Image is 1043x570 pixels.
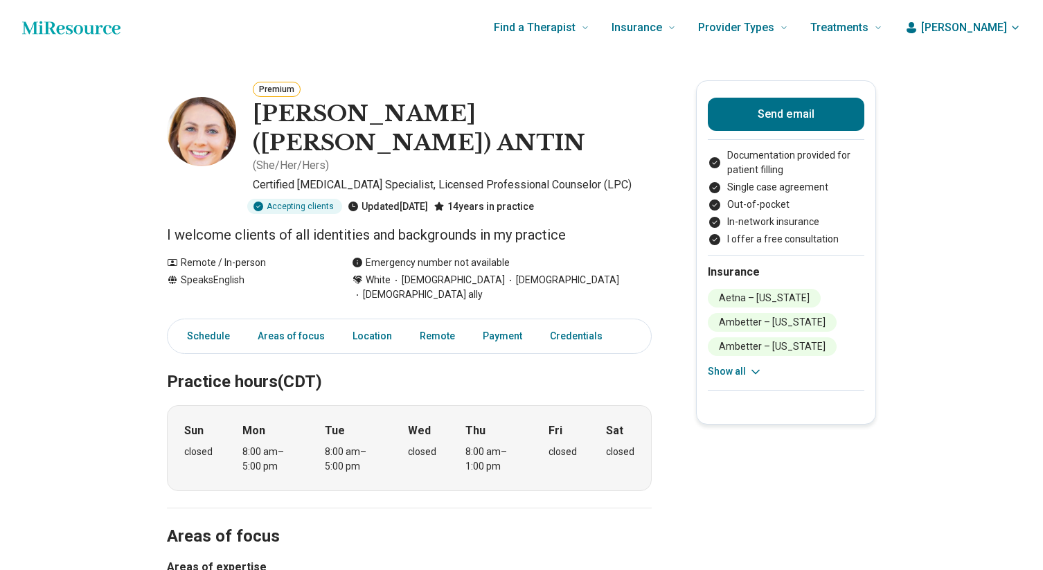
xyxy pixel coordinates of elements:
p: ( She/Her/Hers ) [253,157,329,174]
strong: Thu [465,422,485,439]
div: Emergency number not available [352,256,510,270]
h1: [PERSON_NAME] ([PERSON_NAME]) ANTIN [253,100,652,157]
span: [PERSON_NAME] [921,19,1007,36]
span: White [366,273,391,287]
div: Speaks English [167,273,324,302]
ul: Payment options [708,148,864,247]
div: When does the program meet? [167,405,652,491]
span: [DEMOGRAPHIC_DATA] [505,273,619,287]
li: I offer a free consultation [708,232,864,247]
a: Remote [411,322,463,350]
li: Out-of-pocket [708,197,864,212]
strong: Mon [242,422,265,439]
div: 8:00 am – 5:00 pm [242,445,296,474]
div: Accepting clients [247,199,342,214]
button: Send email [708,98,864,131]
div: closed [184,445,213,459]
li: Ambetter – [US_STATE] [708,337,837,356]
div: closed [606,445,634,459]
h2: Areas of focus [167,492,652,549]
span: Treatments [810,18,868,37]
span: Find a Therapist [494,18,576,37]
div: 8:00 am – 1:00 pm [465,445,519,474]
div: Updated [DATE] [348,199,428,214]
div: closed [549,445,577,459]
li: In-network insurance [708,215,864,229]
a: Location [344,322,400,350]
span: Provider Types [698,18,774,37]
div: 14 years in practice [434,199,534,214]
a: Schedule [170,322,238,350]
span: [DEMOGRAPHIC_DATA] ally [352,287,483,302]
a: Home page [22,14,121,42]
li: Aetna – [US_STATE] [708,289,821,308]
li: Documentation provided for patient filling [708,148,864,177]
h2: Insurance [708,264,864,280]
button: [PERSON_NAME] [904,19,1021,36]
button: Show all [708,364,763,379]
strong: Sun [184,422,204,439]
li: Single case agreement [708,180,864,195]
button: Premium [253,82,301,97]
p: I welcome clients of all identities and backgrounds in my practice [167,225,652,244]
strong: Tue [325,422,345,439]
span: Insurance [612,18,662,37]
a: Areas of focus [249,322,333,350]
a: Payment [474,322,531,350]
strong: Wed [408,422,431,439]
strong: Fri [549,422,562,439]
div: Remote / In-person [167,256,324,270]
div: 8:00 am – 5:00 pm [325,445,378,474]
li: Ambetter – [US_STATE] [708,313,837,332]
div: closed [408,445,436,459]
h2: Practice hours (CDT) [167,337,652,394]
img: KATHRYN ANTIN, Certified Eating Disorder Specialist [167,97,236,166]
p: Certified [MEDICAL_DATA] Specialist, Licensed Professional Counselor (LPC) [253,177,652,193]
span: [DEMOGRAPHIC_DATA] [391,273,505,287]
a: Credentials [542,322,619,350]
strong: Sat [606,422,623,439]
